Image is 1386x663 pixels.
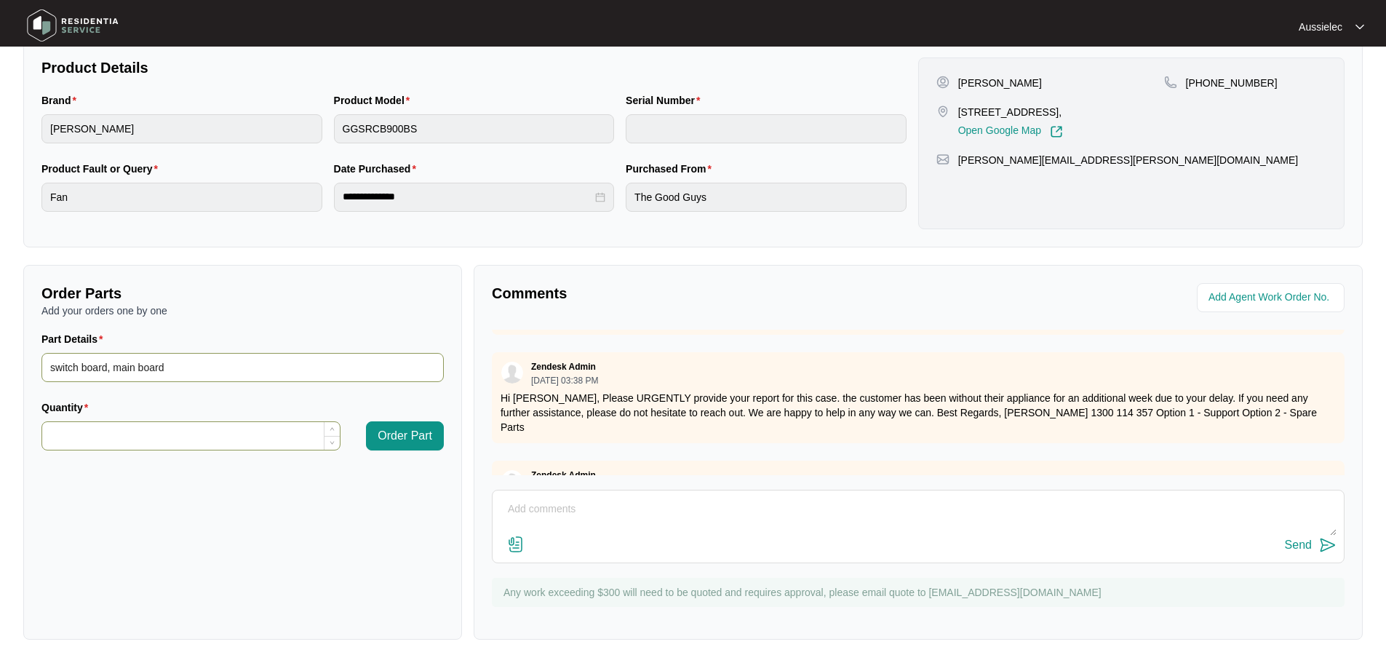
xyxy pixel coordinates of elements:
[626,183,907,212] input: Purchased From
[936,76,949,89] img: user-pin
[41,183,322,212] input: Product Fault or Query
[330,426,335,432] span: up
[626,114,907,143] input: Serial Number
[1050,125,1063,138] img: Link-External
[41,93,82,108] label: Brand
[41,400,94,415] label: Quantity
[1285,536,1337,555] button: Send
[334,114,615,143] input: Product Model
[958,105,1063,119] p: [STREET_ADDRESS],
[343,189,593,205] input: Date Purchased
[41,283,444,303] p: Order Parts
[1208,289,1336,306] input: Add Agent Work Order No.
[41,114,322,143] input: Brand
[330,440,335,445] span: down
[41,162,164,176] label: Product Fault or Query
[507,536,525,553] img: file-attachment-doc.svg
[501,362,523,384] img: user.svg
[958,153,1299,167] p: [PERSON_NAME][EMAIL_ADDRESS][PERSON_NAME][DOMAIN_NAME]
[1355,23,1364,31] img: dropdown arrow
[531,376,598,385] p: [DATE] 03:38 PM
[41,353,444,382] input: Part Details
[42,422,340,450] input: Quantity
[936,105,949,118] img: map-pin
[1285,539,1312,552] div: Send
[41,332,109,346] label: Part Details
[324,436,340,450] span: Decrease Value
[366,421,444,450] button: Order Part
[334,162,422,176] label: Date Purchased
[958,76,1042,90] p: [PERSON_NAME]
[501,470,523,492] img: user.svg
[1164,76,1177,89] img: map-pin
[1299,20,1342,34] p: Aussielec
[626,162,717,176] label: Purchased From
[378,427,432,445] span: Order Part
[503,585,1337,600] p: Any work exceeding $300 will need to be quoted and requires approval, please email quote to [EMAI...
[41,303,444,318] p: Add your orders one by one
[626,93,706,108] label: Serial Number
[41,57,907,78] p: Product Details
[936,153,949,166] img: map-pin
[1186,76,1278,90] p: [PHONE_NUMBER]
[492,283,908,303] p: Comments
[958,125,1063,138] a: Open Google Map
[324,422,340,436] span: Increase Value
[1319,536,1337,554] img: send-icon.svg
[531,361,596,373] p: Zendesk Admin
[501,391,1336,434] p: Hi [PERSON_NAME], Please URGENTLY provide your report for this case. the customer has been withou...
[22,4,124,47] img: residentia service logo
[334,93,416,108] label: Product Model
[531,469,596,481] p: Zendesk Admin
